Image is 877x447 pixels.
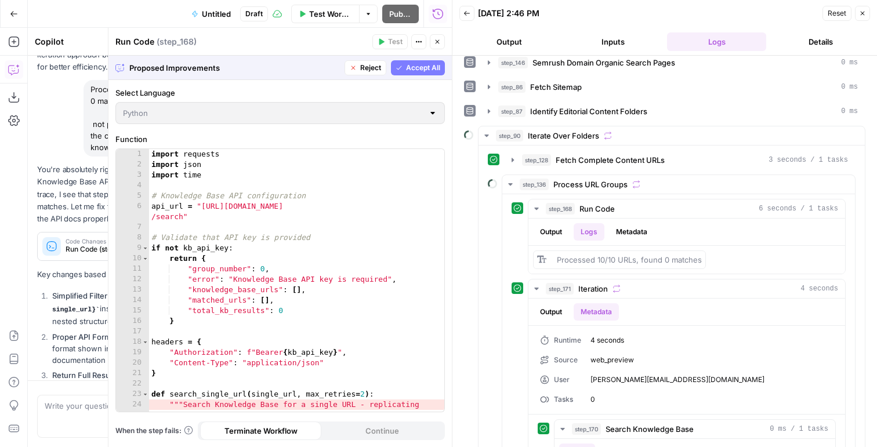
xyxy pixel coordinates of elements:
span: Search Knowledge Base [606,423,694,435]
a: When the step fails: [115,426,193,436]
div: 5 [116,191,149,201]
button: Publish [382,5,419,23]
button: Reset [822,6,851,21]
label: Select Language [115,87,445,99]
button: Reject [345,60,386,75]
button: Untitled [184,5,238,23]
span: Identify Editorial Content Folders [530,106,647,117]
button: Output [459,32,559,51]
div: 22 [116,379,149,389]
button: Output [533,223,569,241]
span: step_90 [496,130,523,141]
button: Details [771,32,870,51]
div: 17 [116,326,149,337]
span: Publish [389,8,412,20]
input: Python [123,107,423,119]
span: Accept All [406,63,440,73]
div: Run Code [115,36,369,48]
span: Processed 10/10 URLs, found 0 matches [557,255,702,264]
div: 9 [116,243,149,253]
span: Semrush Domain Organic Search Pages [532,57,675,68]
span: step_168 [546,203,575,215]
span: Run Code (step_168) [66,244,124,255]
button: 6 seconds / 1 tasks [528,199,845,218]
span: Test [388,37,403,47]
span: web_preview [590,355,833,365]
div: 13 [116,285,149,295]
div: Source [540,355,581,365]
button: Inputs [563,32,662,51]
span: 0 [590,394,833,405]
button: 0 ms [481,53,865,72]
li: : Following the exact format shown in the Knowledge Base API documentation [49,331,204,366]
strong: Return Full Results [52,370,118,380]
button: 0 ms [481,78,865,96]
span: 6 seconds / 1 tasks [759,203,838,214]
span: step_87 [498,106,526,117]
span: Fetch Complete Content URLs [556,154,665,166]
button: Output [533,303,569,321]
button: 0 ms [481,102,865,121]
div: Processed 10/10 URLs, found 0 matches not possible- can u revist the code from the knowledge base... [84,80,204,157]
span: Toggle code folding, rows 18 through 21 [142,337,148,347]
span: step_136 [520,179,549,190]
button: Logs [667,32,766,51]
button: 3 seconds / 1 tasks [505,151,855,169]
span: 0 ms [841,57,858,68]
button: 0 ms / 1 tasks [555,420,835,438]
div: 3 [116,170,149,180]
div: 19 [116,347,149,358]
li: : Using instead of the complex nested structure [49,290,204,327]
span: Code Changes [66,238,124,244]
div: 20 [116,358,149,368]
div: 15 [116,306,149,316]
span: Terminate Workflow [224,425,298,437]
span: Test Workflow [309,8,353,20]
span: Reset [828,8,846,19]
div: 4 [116,180,149,191]
div: 24 [116,399,149,420]
span: Toggle code folding, rows 23 through 85 [142,389,148,399]
div: 6 [116,201,149,222]
span: 0 ms [841,106,858,117]
span: Draft [245,9,263,19]
div: 2 [116,159,149,170]
span: [PERSON_NAME][EMAIL_ADDRESS][DOMAIN_NAME] [590,375,833,385]
button: Metadata [609,223,654,241]
button: Logs [574,223,604,241]
div: 11 [116,264,149,274]
span: step_170 [572,423,601,435]
span: step_128 [522,154,551,166]
button: Accept All [391,60,445,75]
span: Run Code [579,203,615,215]
div: 10 [116,253,149,264]
button: Test [372,34,408,49]
span: Toggle code folding, rows 9 through 16 [142,243,148,253]
span: 0 ms / 1 tasks [770,424,828,434]
button: 4 seconds [528,279,845,298]
div: 8 [116,232,149,243]
span: 0 ms [841,82,858,92]
li: : Now returns the complete Knowledge Base results, not just URLs [49,369,204,404]
div: 14 [116,295,149,306]
span: step_86 [498,81,526,93]
span: Process URL Groups [553,179,628,190]
span: 4 seconds [590,335,833,346]
div: 12 [116,274,149,285]
button: Test Workflow [291,5,360,23]
button: Continue [321,421,443,440]
span: step_171 [546,283,574,295]
p: Key changes based on the API docs: [37,268,204,281]
div: 1 [116,149,149,159]
span: Continue [365,425,399,437]
p: You're absolutely right! Looking at the Knowledge Base API docs and the execution trace, I see th... [37,163,204,225]
div: 16 [116,316,149,326]
div: 18 [116,337,149,347]
div: Tasks [540,394,581,405]
div: 6 seconds / 1 tasks [528,219,845,274]
button: Metadata [574,303,619,321]
span: 3 seconds / 1 tasks [769,155,848,165]
div: 21 [116,368,149,379]
span: Untitled [202,8,231,20]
